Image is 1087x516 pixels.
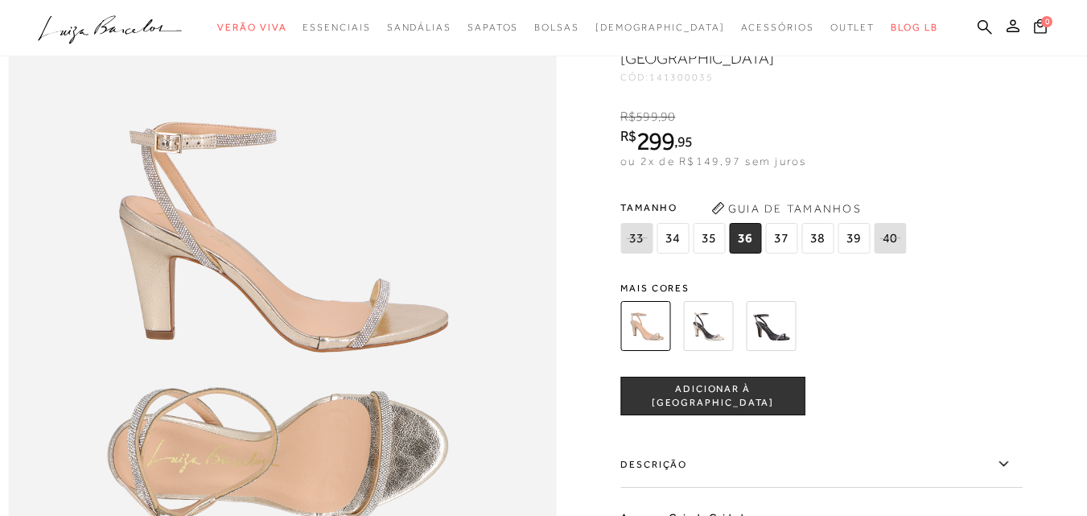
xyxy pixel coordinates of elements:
span: Mais cores [620,283,1023,293]
span: [DEMOGRAPHIC_DATA] [595,22,725,33]
div: CÓD: [620,72,942,82]
i: , [674,134,693,149]
span: Sapatos [467,22,518,33]
button: 0 [1029,18,1052,39]
span: 90 [661,109,675,124]
img: SANDÁLIA DE TIRAS BRILHANTES EM COURO DOURADO E SALTO ALTO [620,301,670,351]
span: Tamanho [620,196,910,220]
span: 141300035 [649,72,714,83]
span: Acessórios [741,22,814,33]
span: 37 [765,223,797,254]
span: Outlet [830,22,875,33]
span: Bolsas [534,22,579,33]
a: categoryNavScreenReaderText [387,13,451,43]
a: categoryNavScreenReaderText [467,13,518,43]
label: Descrição [620,441,1023,488]
a: noSubCategoriesText [595,13,725,43]
i: R$ [620,109,636,124]
i: , [658,109,676,124]
span: Verão Viva [217,22,286,33]
span: 39 [838,223,870,254]
span: ou 2x de R$149,97 sem juros [620,155,806,167]
span: 33 [620,223,653,254]
a: categoryNavScreenReaderText [741,13,814,43]
a: categoryNavScreenReaderText [830,13,875,43]
a: BLOG LB [891,13,937,43]
span: Sandálias [387,22,451,33]
a: categoryNavScreenReaderText [534,13,579,43]
span: 95 [677,133,693,150]
button: Guia de Tamanhos [706,196,867,221]
span: 0 [1041,16,1052,27]
span: Essenciais [303,22,370,33]
span: 36 [729,223,761,254]
img: SANDÁLIA DE TIRAS BRILHANTES EM COURO PRETO E SALTO ALTO [746,301,796,351]
span: 299 [636,126,674,155]
a: categoryNavScreenReaderText [217,13,286,43]
span: 35 [693,223,725,254]
i: R$ [620,129,636,143]
span: BLOG LB [891,22,937,33]
span: ADICIONAR À [GEOGRAPHIC_DATA] [621,382,805,410]
button: ADICIONAR À [GEOGRAPHIC_DATA] [620,377,805,415]
span: 34 [657,223,689,254]
span: 40 [874,223,906,254]
img: SANDÁLIA DE TIRAS BRILHANTES EM COURO OFF WHITE E SALTO ALTO [683,301,733,351]
span: 599 [636,109,657,124]
span: 38 [801,223,834,254]
a: categoryNavScreenReaderText [303,13,370,43]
